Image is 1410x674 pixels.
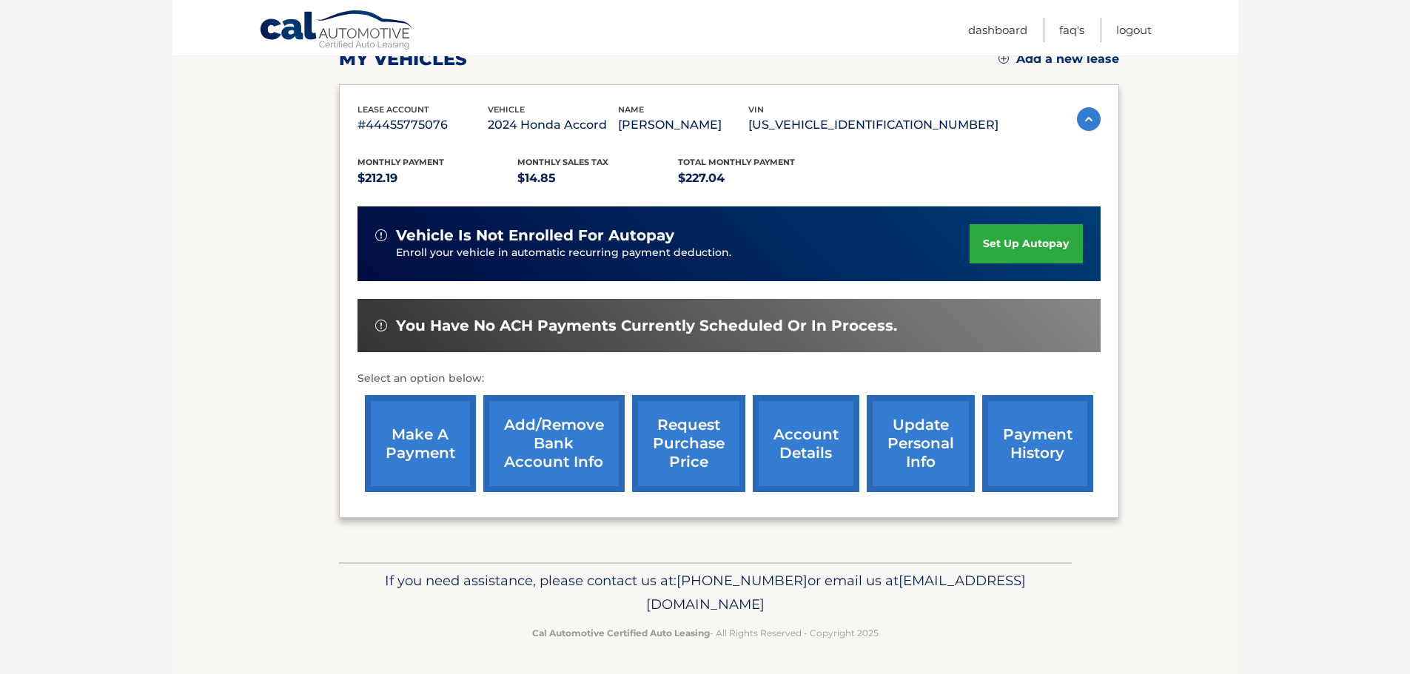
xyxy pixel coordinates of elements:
[396,226,674,245] span: vehicle is not enrolled for autopay
[375,229,387,241] img: alert-white.svg
[998,52,1119,67] a: Add a new lease
[982,395,1093,492] a: payment history
[1116,18,1152,42] a: Logout
[488,115,618,135] p: 2024 Honda Accord
[998,53,1009,64] img: add.svg
[357,370,1101,388] p: Select an option below:
[753,395,859,492] a: account details
[678,168,839,189] p: $227.04
[1059,18,1084,42] a: FAQ's
[375,320,387,331] img: alert-white.svg
[357,157,444,167] span: Monthly Payment
[339,48,467,70] h2: my vehicles
[357,168,518,189] p: $212.19
[357,115,488,135] p: #44455775076
[970,224,1082,263] a: set up autopay
[357,104,429,115] span: lease account
[678,157,795,167] span: Total Monthly Payment
[365,395,476,492] a: make a payment
[968,18,1027,42] a: Dashboard
[748,104,764,115] span: vin
[488,104,525,115] span: vehicle
[618,104,644,115] span: name
[517,157,608,167] span: Monthly sales Tax
[259,10,414,53] a: Cal Automotive
[748,115,998,135] p: [US_VEHICLE_IDENTIFICATION_NUMBER]
[483,395,625,492] a: Add/Remove bank account info
[677,572,808,589] span: [PHONE_NUMBER]
[349,625,1062,641] p: - All Rights Reserved - Copyright 2025
[632,395,745,492] a: request purchase price
[867,395,975,492] a: update personal info
[396,317,897,335] span: You have no ACH payments currently scheduled or in process.
[517,168,678,189] p: $14.85
[532,627,710,638] strong: Cal Automotive Certified Auto Leasing
[618,115,748,135] p: [PERSON_NAME]
[1077,107,1101,131] img: accordion-active.svg
[349,569,1062,616] p: If you need assistance, please contact us at: or email us at
[646,572,1026,613] span: [EMAIL_ADDRESS][DOMAIN_NAME]
[396,245,970,261] p: Enroll your vehicle in automatic recurring payment deduction.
